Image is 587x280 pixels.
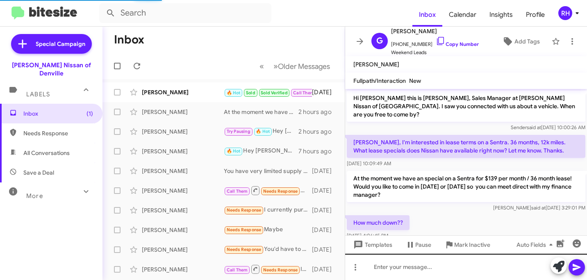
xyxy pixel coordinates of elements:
span: Templates [352,237,392,252]
span: [DATE] 4:06:45 PM [347,232,388,239]
div: RH [558,6,572,20]
a: Profile [519,3,551,27]
span: Needs Response [227,247,262,252]
span: Inbox [23,109,93,118]
div: At the moment we have an special on a Sentra for $139 per month / 36 month lease! Would you like ... [224,108,298,116]
div: Hey [PERSON_NAME], We still have the QX80 available! What time can you stop in [DATE] or [DATE] t... [224,146,298,156]
div: [PERSON_NAME] [142,108,224,116]
span: [PERSON_NAME] [353,61,399,68]
span: Add Tags [514,34,540,49]
div: [PERSON_NAME] [142,265,224,273]
span: Mark Inactive [454,237,490,252]
span: Older Messages [278,62,330,71]
p: At the moment we have an special on a Sentra for $139 per month / 36 month lease! Would you like ... [347,171,585,202]
button: Add Tags [494,34,548,49]
a: Insights [483,3,519,27]
button: Previous [255,58,269,75]
button: Mark Inactive [438,237,497,252]
div: [PERSON_NAME] [142,147,224,155]
span: 🔥 Hot [256,129,270,134]
button: Auto Fields [510,237,562,252]
span: « [259,61,264,71]
span: Needs Response [227,207,262,213]
span: All Conversations [23,149,70,157]
span: Call Them [293,90,314,96]
div: Maybe [224,225,312,234]
div: [PERSON_NAME] [142,187,224,195]
div: [PERSON_NAME] [142,88,224,96]
div: Can you please call me thank you [224,185,312,196]
div: [DATE] [312,265,338,273]
div: [PERSON_NAME] [142,206,224,214]
span: Needs Response [263,267,298,273]
span: [PERSON_NAME] [DATE] 3:29:01 PM [493,205,585,211]
button: Templates [345,237,399,252]
div: You'd have to make me an offer I couldn't refuse, especially to come all the way back to [US_STATE]. [224,245,312,254]
span: Call Them [227,189,248,194]
div: [PERSON_NAME] [142,167,224,175]
span: Labels [26,91,50,98]
span: Try Pausing [227,129,250,134]
div: [DATE] [312,167,338,175]
span: Sold Verified [261,90,288,96]
a: Calendar [442,3,483,27]
div: 2 hours ago [298,108,338,116]
span: Needs Response [263,189,298,194]
div: I currently purchased a 2023 Nissan Ultima turbo from you guys and I've been having nonstop issue... [224,205,312,215]
div: [DATE] [312,206,338,214]
span: Save a Deal [23,168,54,177]
div: [PERSON_NAME] [142,127,224,136]
span: 🔥 Hot [227,148,241,154]
span: [DATE] 10:09:49 AM [347,160,391,166]
span: Needs Response [23,129,93,137]
span: said at [531,205,546,211]
span: Sold [246,90,255,96]
div: Hey [PERSON_NAME], Just following up to see what time [PERSON_NAME] work for you [DATE]? [224,127,298,136]
p: [PERSON_NAME], I'm interested in lease terms on a Sentra. 36 months, 12k miles. What lease specia... [347,135,585,158]
button: Pause [399,237,438,252]
p: How much down?? [347,215,410,230]
p: Hi [PERSON_NAME] this is [PERSON_NAME], Sales Manager at [PERSON_NAME] Nissan of [GEOGRAPHIC_DATA... [347,91,585,122]
span: [PERSON_NAME] [391,26,479,36]
span: Auto Fields [516,237,556,252]
div: [PERSON_NAME] [142,246,224,254]
div: [DATE] [312,226,338,234]
a: Special Campaign [11,34,92,54]
h1: Inbox [114,33,144,46]
span: New [409,77,421,84]
span: Sender [DATE] 10:00:26 AM [511,124,585,130]
span: said at [527,124,541,130]
div: You have very limited supply of 2025 Q60 Sensory or Autograph. It's a shame. I live right around ... [224,167,312,175]
span: 🔥 Hot [227,90,241,96]
span: Fullpath/Interaction [353,77,406,84]
div: [PERSON_NAME] [142,226,224,234]
span: Special Campaign [36,40,85,48]
span: More [26,192,43,200]
span: Needs Response [227,227,262,232]
input: Search [99,3,271,23]
div: Inbound Call [224,87,312,97]
span: » [273,61,278,71]
div: 2 hours ago [298,127,338,136]
span: (1) [86,109,93,118]
a: Copy Number [436,41,479,47]
a: Inbox [412,3,442,27]
div: [DATE] [312,187,338,195]
span: G [376,34,383,48]
span: [PHONE_NUMBER] [391,36,479,48]
span: Weekend Leads [391,48,479,57]
div: [DATE] [312,88,338,96]
div: 7 hours ago [298,147,338,155]
div: Inbound Call [224,264,312,274]
span: Pause [415,237,431,252]
button: RH [551,6,578,20]
nav: Page navigation example [255,58,335,75]
span: Call Them [227,267,248,273]
button: Next [268,58,335,75]
div: [DATE] [312,246,338,254]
